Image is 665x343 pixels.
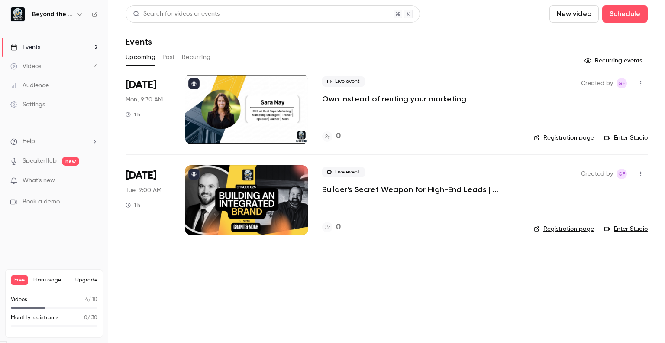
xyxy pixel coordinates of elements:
[10,100,45,109] div: Settings
[581,54,648,68] button: Recurring events
[11,296,27,304] p: Videos
[618,169,625,179] span: GF
[534,225,594,233] a: Registration page
[322,222,341,233] a: 0
[602,5,648,23] button: Schedule
[10,137,98,146] li: help-dropdown-opener
[126,169,156,183] span: [DATE]
[534,134,594,142] a: Registration page
[182,50,211,64] button: Recurring
[604,225,648,233] a: Enter Studio
[85,297,88,302] span: 4
[11,275,28,285] span: Free
[336,131,341,142] h4: 0
[126,78,156,92] span: [DATE]
[23,176,55,185] span: What's new
[11,314,59,322] p: Monthly registrants
[84,315,87,320] span: 0
[617,169,627,179] span: Grant Fuellenbach
[162,50,175,64] button: Past
[604,134,648,142] a: Enter Studio
[87,177,98,185] iframe: Noticeable Trigger
[23,197,60,206] span: Book a demo
[126,50,155,64] button: Upcoming
[581,169,613,179] span: Created by
[549,5,599,23] button: New video
[126,186,161,195] span: Tue, 9:00 AM
[322,184,520,195] a: Builder's Secret Weapon for High-End Leads | [PERSON_NAME]
[126,165,171,235] div: Sep 16 Tue, 9:00 AM (America/Denver)
[618,78,625,88] span: GF
[126,202,140,209] div: 1 h
[322,94,466,104] a: Own instead of renting your marketing
[322,131,341,142] a: 0
[62,157,79,166] span: new
[322,167,365,177] span: Live event
[10,81,49,90] div: Audience
[126,95,163,104] span: Mon, 9:30 AM
[336,222,341,233] h4: 0
[23,157,57,166] a: SpeakerHub
[10,43,40,52] div: Events
[126,111,140,118] div: 1 h
[133,10,220,19] div: Search for videos or events
[322,76,365,87] span: Live event
[126,36,152,47] h1: Events
[126,75,171,144] div: Sep 15 Mon, 9:30 AM (America/Denver)
[84,314,97,322] p: / 30
[85,296,97,304] p: / 10
[11,7,25,21] img: Beyond the Bid
[75,277,97,284] button: Upgrade
[617,78,627,88] span: Grant Fuellenbach
[581,78,613,88] span: Created by
[10,62,41,71] div: Videos
[32,10,73,19] h6: Beyond the Bid
[23,137,35,146] span: Help
[33,277,70,284] span: Plan usage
